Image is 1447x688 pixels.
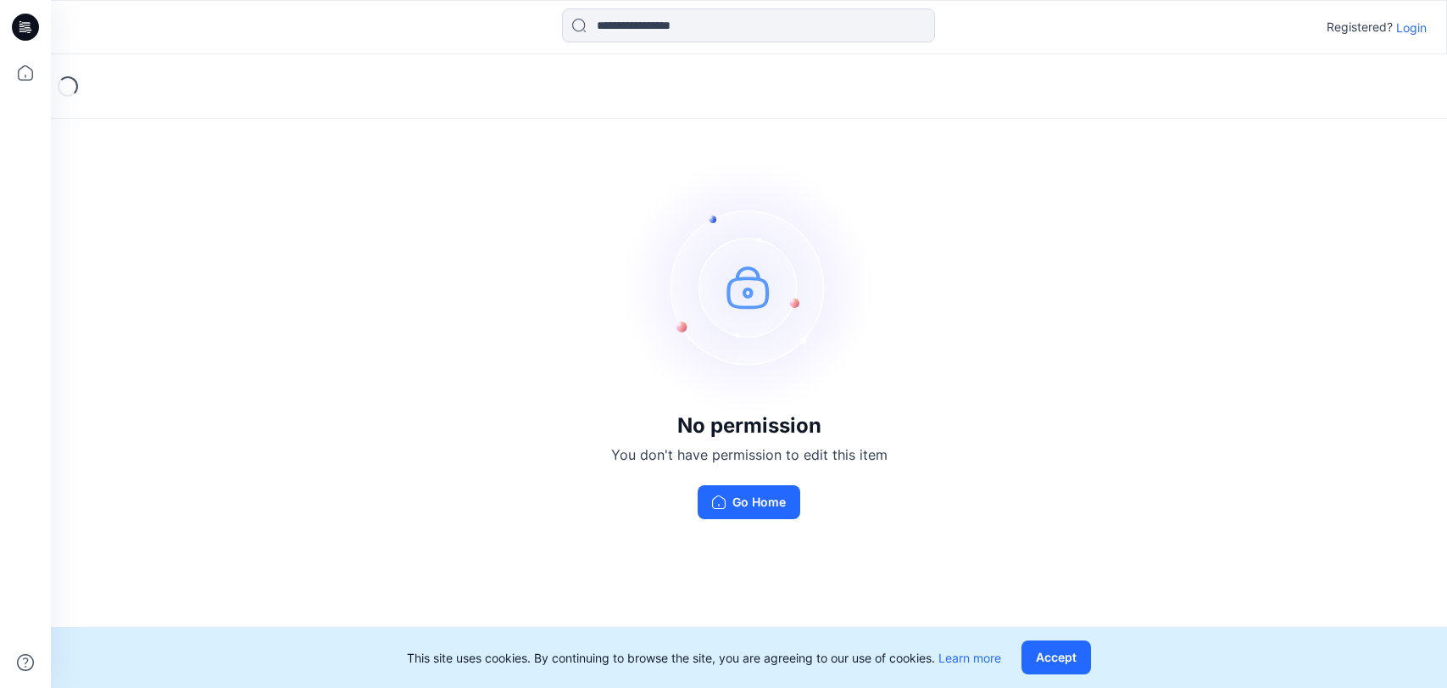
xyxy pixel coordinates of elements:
p: Login [1396,19,1427,36]
button: Accept [1021,640,1091,674]
p: Registered? [1327,17,1393,37]
img: no-perm.svg [622,159,877,414]
button: Go Home [698,485,800,519]
h3: No permission [611,414,888,438]
p: This site uses cookies. By continuing to browse the site, you are agreeing to our use of cookies. [407,649,1001,667]
p: You don't have permission to edit this item [611,445,888,465]
a: Learn more [938,651,1001,665]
